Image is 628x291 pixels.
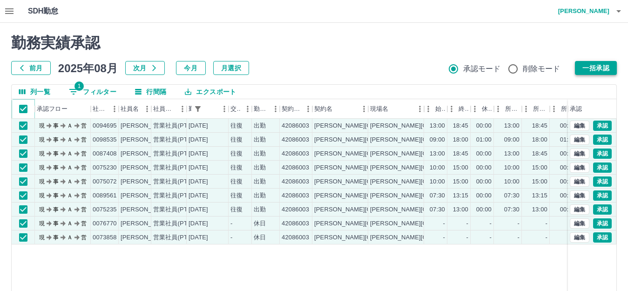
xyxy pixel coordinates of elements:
[217,102,231,116] button: メニュー
[151,99,187,119] div: 社員区分
[39,122,45,129] text: 現
[570,162,589,173] button: 編集
[39,136,45,143] text: 現
[176,102,189,116] button: メニュー
[532,177,547,186] div: 15:00
[568,99,616,119] div: 承認
[93,177,117,186] div: 0075072
[11,61,51,75] button: 前月
[125,61,165,75] button: 次月
[153,135,202,144] div: 営業社員(PT契約)
[121,233,171,242] div: [PERSON_NAME]
[430,191,445,200] div: 07:30
[504,163,520,172] div: 10:00
[370,135,534,144] div: [PERSON_NAME][GEOGRAPHIC_DATA]立大寄学童保育室
[570,149,589,159] button: 編集
[93,149,117,158] div: 0087408
[522,99,550,119] div: 所定終業
[533,99,548,119] div: 所定終業
[81,136,87,143] text: 営
[476,191,492,200] div: 00:00
[476,149,492,158] div: 00:00
[121,149,171,158] div: [PERSON_NAME]
[314,205,429,214] div: [PERSON_NAME][GEOGRAPHIC_DATA]
[593,149,612,159] button: 承認
[447,99,471,119] div: 終業
[471,99,494,119] div: 休憩
[53,206,59,213] text: 事
[254,219,266,228] div: 休日
[230,163,243,172] div: 往復
[58,61,118,75] h5: 2025年08月
[560,205,575,214] div: 00:00
[453,191,468,200] div: 13:15
[67,192,73,199] text: Ａ
[121,135,171,144] div: [PERSON_NAME]
[153,233,202,242] div: 営業社員(PT契約)
[230,233,232,242] div: -
[370,191,534,200] div: [PERSON_NAME][GEOGRAPHIC_DATA]立大寄学童保育室
[39,192,45,199] text: 現
[280,99,312,119] div: 契約コード
[12,85,58,99] button: 列選択
[37,99,68,119] div: 承認フロー
[121,219,171,228] div: [PERSON_NAME]
[504,122,520,130] div: 13:00
[53,220,59,227] text: 事
[121,205,171,214] div: [PERSON_NAME]
[430,149,445,158] div: 13:00
[67,206,73,213] text: Ａ
[53,164,59,171] text: 事
[570,204,589,215] button: 編集
[108,102,122,116] button: メニュー
[466,233,468,242] div: -
[570,218,589,229] button: 編集
[453,122,468,130] div: 18:45
[518,233,520,242] div: -
[314,135,429,144] div: [PERSON_NAME][GEOGRAPHIC_DATA]
[430,135,445,144] div: 09:00
[301,102,315,116] button: メニュー
[269,102,283,116] button: メニュー
[121,163,171,172] div: [PERSON_NAME]
[430,163,445,172] div: 10:00
[476,135,492,144] div: 01:00
[39,150,45,157] text: 現
[370,149,534,158] div: [PERSON_NAME][GEOGRAPHIC_DATA]立大寄学童保育室
[254,233,266,242] div: 休日
[81,164,87,171] text: 営
[53,136,59,143] text: 事
[282,135,309,144] div: 42086003
[230,191,243,200] div: 往復
[570,121,589,131] button: 編集
[282,99,301,119] div: 契約コード
[443,233,445,242] div: -
[191,102,204,115] button: フィルター表示
[560,163,575,172] div: 00:00
[53,178,59,185] text: 事
[121,99,139,119] div: 社員名
[593,135,612,145] button: 承認
[39,234,45,241] text: 現
[314,233,429,242] div: [PERSON_NAME][GEOGRAPHIC_DATA]
[575,61,617,75] button: 一括承認
[560,122,575,130] div: 00:00
[504,177,520,186] div: 10:00
[153,191,202,200] div: 営業社員(PT契約)
[370,177,534,186] div: [PERSON_NAME][GEOGRAPHIC_DATA]立大寄学童保育室
[254,177,266,186] div: 出勤
[370,163,534,172] div: [PERSON_NAME][GEOGRAPHIC_DATA]立大寄学童保育室
[282,122,309,130] div: 42086003
[476,177,492,186] div: 00:00
[153,149,202,158] div: 営業社員(PT契約)
[370,205,534,214] div: [PERSON_NAME][GEOGRAPHIC_DATA]立大寄学童保育室
[254,191,266,200] div: 出勤
[570,190,589,201] button: 編集
[35,99,91,119] div: 承認フロー
[189,191,208,200] div: [DATE]
[230,149,243,158] div: 往復
[370,99,388,119] div: 現場名
[81,234,87,241] text: 営
[593,121,612,131] button: 承認
[67,122,73,129] text: Ａ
